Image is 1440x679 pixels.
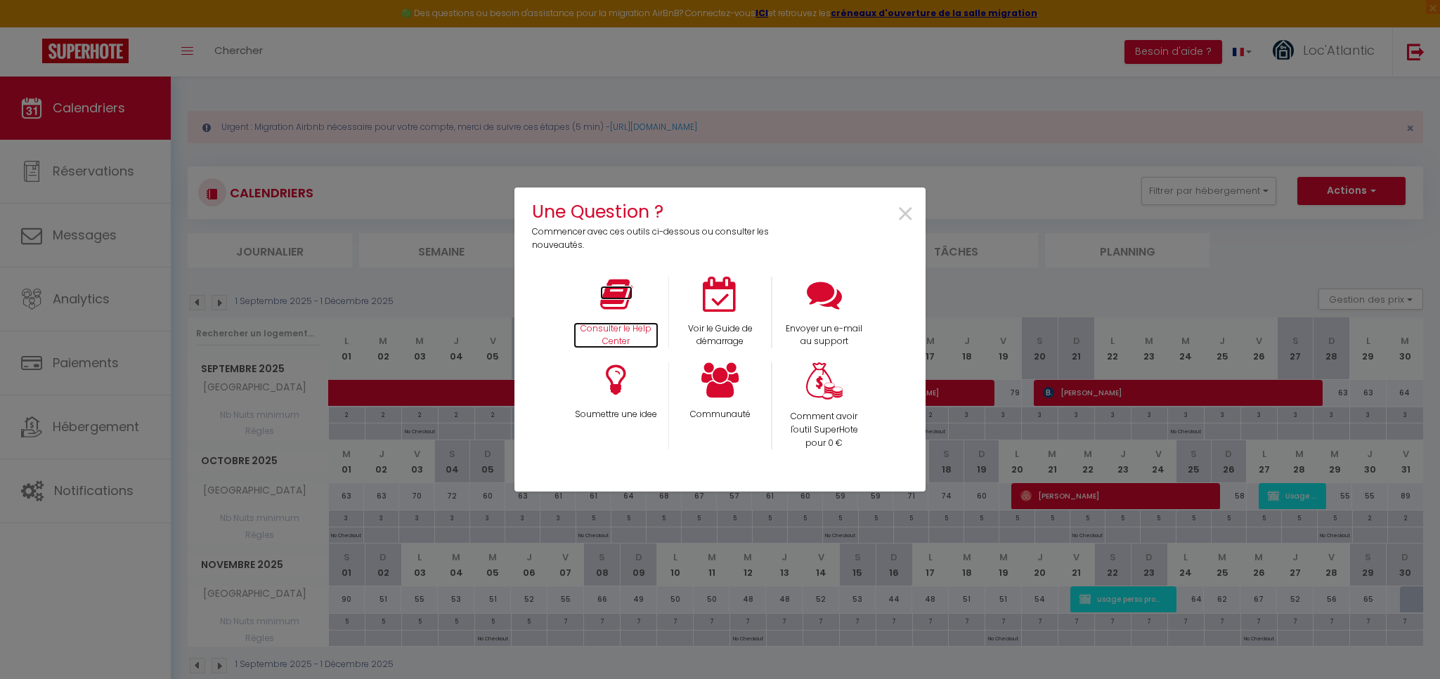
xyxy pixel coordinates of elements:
p: Communauté [678,408,763,421]
p: Envoyer un e-mail au support [782,322,867,349]
p: Voir le Guide de démarrage [678,322,763,349]
p: Comment avoir l'outil SuperHote pour 0 € [782,410,867,450]
p: Consulter le Help Center [573,322,659,349]
p: Commencer avec ces outils ci-dessous ou consulter les nouveautés. [532,225,779,252]
h4: Une Question ? [532,198,779,225]
p: Soumettre une idee [573,408,659,421]
button: Ouvrir le widget de chat LiveChat [11,6,53,48]
img: Money bag [806,362,843,400]
span: × [896,192,915,237]
button: Close [896,199,915,230]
